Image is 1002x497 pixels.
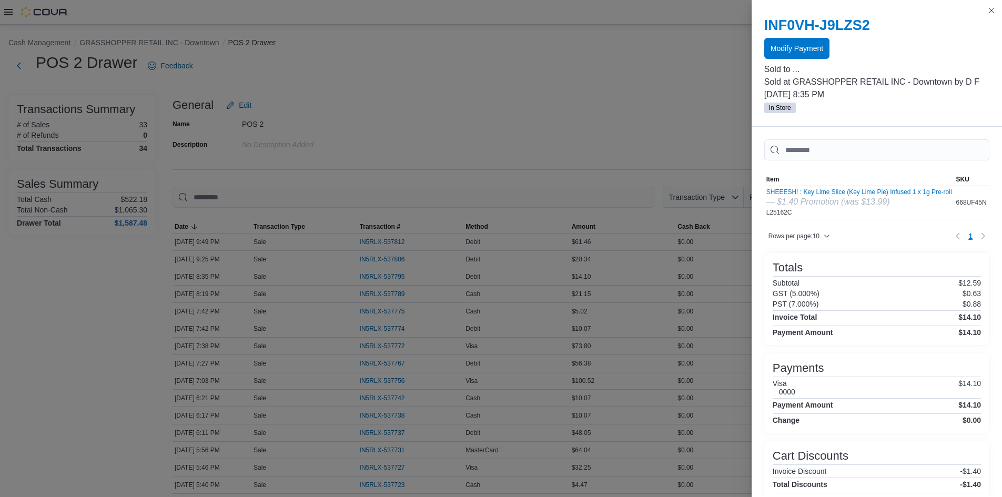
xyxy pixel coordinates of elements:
[963,416,981,424] h4: $0.00
[773,379,795,388] h6: Visa
[764,103,796,113] span: In Store
[764,17,989,34] h2: INF0VH-J9LZS2
[958,328,981,337] h4: $14.10
[964,228,977,245] ul: Pagination for table: MemoryTable from EuiInMemoryTable
[773,289,819,298] h6: GST (5.000%)
[764,63,989,76] p: Sold to ...
[958,313,981,321] h4: $14.10
[773,279,799,287] h6: Subtotal
[773,480,827,489] h4: Total Discounts
[960,480,981,489] h4: -$1.40
[773,328,833,337] h4: Payment Amount
[766,188,952,196] button: SHEEESH! : Key Lime Slice (Key Lime Pie) Infused 1 x 1g Pre-roll
[764,38,829,59] button: Modify Payment
[773,261,803,274] h3: Totals
[968,231,973,241] span: 1
[956,175,969,184] span: SKU
[764,139,989,160] input: This is a search bar. As you type, the results lower in the page will automatically filter.
[952,230,964,242] button: Previous page
[958,401,981,409] h4: $14.10
[779,388,795,396] h6: 0000
[766,196,952,208] div: — $1.40 Promotion (was $13.99)
[773,300,819,308] h6: PST (7.000%)
[958,379,981,396] p: $14.10
[952,228,989,245] nav: Pagination for table: MemoryTable from EuiInMemoryTable
[764,76,989,88] p: Sold at GRASSHOPPER RETAIL INC - Downtown by D F
[764,230,834,242] button: Rows per page:10
[954,173,989,186] button: SKU
[963,300,981,308] p: $0.88
[963,289,981,298] p: $0.63
[773,467,827,475] h6: Invoice Discount
[766,175,780,184] span: Item
[773,401,833,409] h4: Payment Amount
[958,279,981,287] p: $12.59
[771,43,823,54] span: Modify Payment
[773,450,848,462] h3: Cart Discounts
[773,362,824,374] h3: Payments
[768,232,819,240] span: Rows per page : 10
[769,103,791,113] span: In Store
[985,4,998,17] button: Close this dialog
[773,416,799,424] h4: Change
[964,228,977,245] button: Page 1 of 1
[960,467,981,475] p: -$1.40
[764,173,954,186] button: Item
[766,188,952,217] div: L25162C
[956,198,987,207] span: 668UF45N
[977,230,989,242] button: Next page
[773,313,817,321] h4: Invoice Total
[764,88,989,101] p: [DATE] 8:35 PM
